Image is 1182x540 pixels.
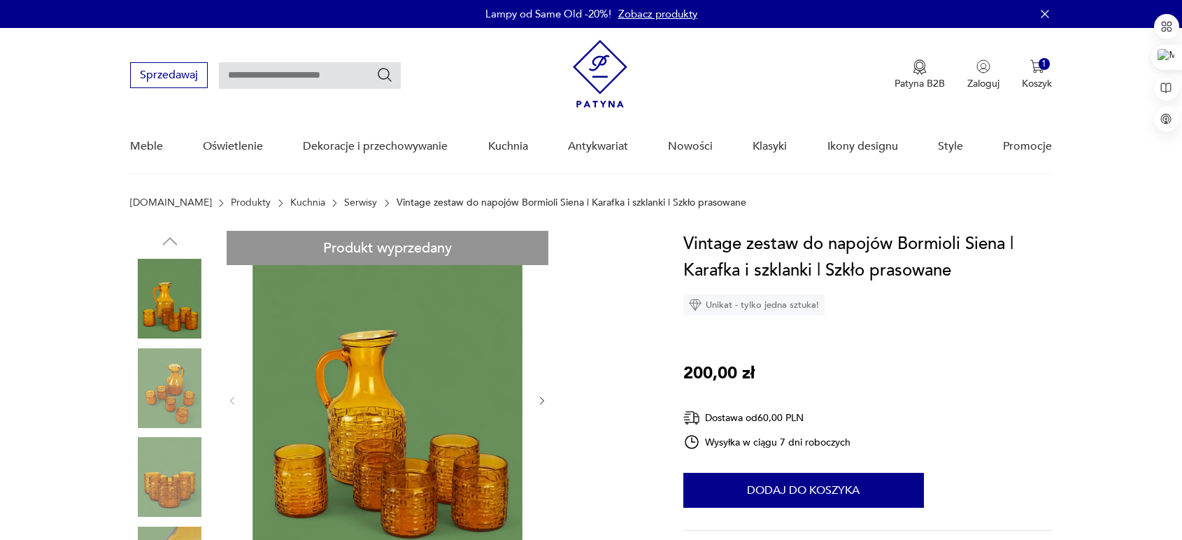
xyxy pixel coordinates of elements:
div: 1 [1039,58,1051,70]
a: Antykwariat [568,120,628,173]
p: Lampy od Same Old -20%! [485,7,611,21]
h1: Vintage zestaw do napojów Bormioli Siena | Karafka i szklanki | Szkło prasowane [683,231,1052,284]
img: Zdjęcie produktu Vintage zestaw do napojów Bormioli Siena | Karafka i szklanki | Szkło prasowane [130,348,210,428]
button: Sprzedawaj [130,62,208,88]
a: Klasyki [753,120,787,173]
a: Produkty [231,197,271,208]
a: Ikona medaluPatyna B2B [895,59,945,90]
a: Promocje [1003,120,1052,173]
a: [DOMAIN_NAME] [130,197,212,208]
img: Ikona koszyka [1030,59,1044,73]
img: Ikona dostawy [683,409,700,427]
img: Zdjęcie produktu Vintage zestaw do napojów Bormioli Siena | Karafka i szklanki | Szkło prasowane [130,259,210,339]
button: Szukaj [376,66,393,83]
a: Nowości [668,120,713,173]
a: Style [938,120,963,173]
img: Zdjęcie produktu Vintage zestaw do napojów Bormioli Siena | Karafka i szklanki | Szkło prasowane [130,437,210,517]
button: 1Koszyk [1022,59,1052,90]
div: Produkt wyprzedany [227,231,548,265]
a: Ikony designu [827,120,898,173]
a: Dekoracje i przechowywanie [303,120,448,173]
img: Patyna - sklep z meblami i dekoracjami vintage [573,40,627,108]
a: Kuchnia [290,197,325,208]
a: Zobacz produkty [618,7,697,21]
p: 200,00 zł [683,360,755,387]
p: Zaloguj [967,77,999,90]
button: Patyna B2B [895,59,945,90]
div: Wysyłka w ciągu 7 dni roboczych [683,434,851,450]
img: Ikona medalu [913,59,927,75]
a: Serwisy [344,197,377,208]
p: Vintage zestaw do napojów Bormioli Siena | Karafka i szklanki | Szkło prasowane [397,197,746,208]
a: Kuchnia [488,120,528,173]
a: Oświetlenie [203,120,263,173]
button: Zaloguj [967,59,999,90]
div: Unikat - tylko jedna sztuka! [683,294,825,315]
img: Ikonka użytkownika [976,59,990,73]
p: Koszyk [1022,77,1052,90]
a: Sprzedawaj [130,71,208,81]
button: Dodaj do koszyka [683,473,924,508]
img: Ikona diamentu [689,299,702,311]
p: Patyna B2B [895,77,945,90]
div: Dostawa od 60,00 PLN [683,409,851,427]
a: Meble [130,120,163,173]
